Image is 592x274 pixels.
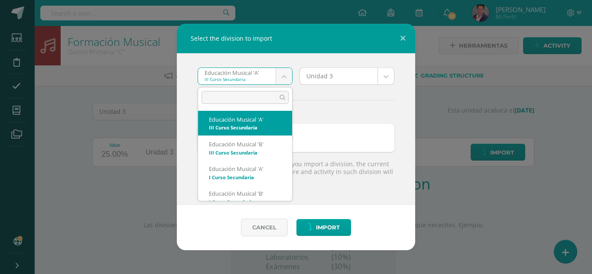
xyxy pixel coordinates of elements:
[209,190,281,197] div: Educación Musical 'B'
[209,125,281,130] div: III Curso Secundaria
[209,175,281,180] div: I Curso Secundaria
[209,165,281,173] div: Educación Musical 'A'
[209,150,281,155] div: III Curso Secundaria
[209,200,281,204] div: I Curso Secundaria
[209,141,281,148] div: Educación Musical 'B'
[209,116,281,123] div: Educación Musical 'A'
